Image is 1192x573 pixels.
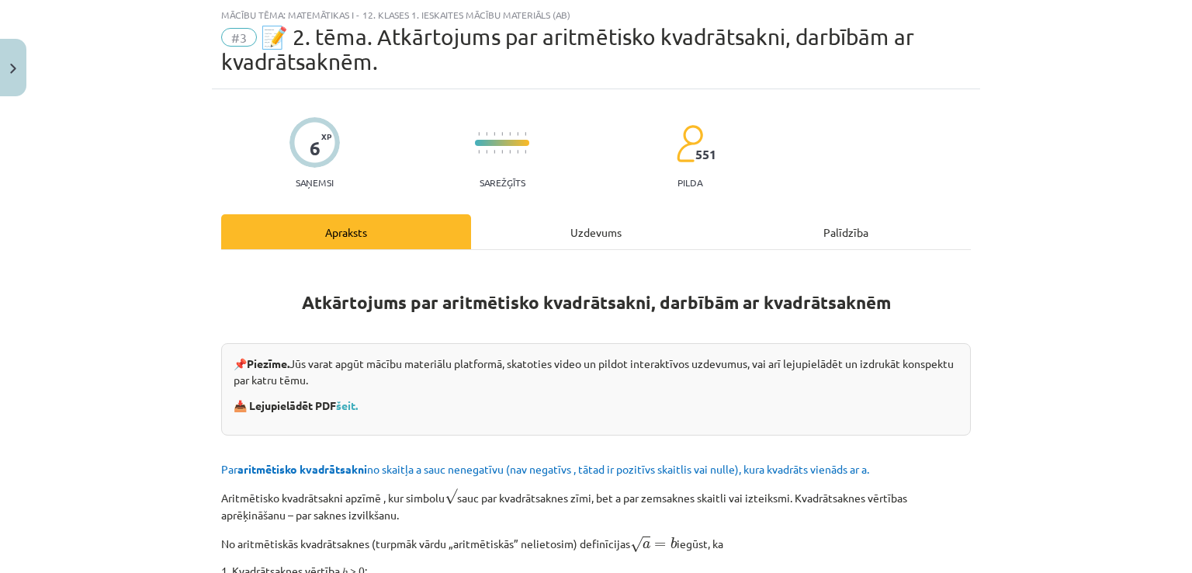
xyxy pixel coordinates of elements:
span: Par no skaitļa a sauc nenegatīvu (nav negatīvs , tātad ir pozitīvs skaitlis vai nulle), kura kvad... [221,462,869,476]
span: 📝 2. tēma. Atkārtojums par aritmētisko kvadrātsakni, darbībām ar kvadrātsaknēm. [221,24,914,75]
p: No aritmētiskās kvadrātsaknes (turpmāk vārdu „aritmētiskās” nelietosim) definīcijas iegūst, ka [221,533,971,554]
p: Sarežģīts [480,177,525,188]
span: a [643,541,650,549]
strong: Piezīme. [247,356,289,370]
div: 6 [310,137,321,159]
div: Uzdevums [471,214,721,249]
div: Palīdzība [721,214,971,249]
a: šeit. [336,398,358,412]
strong: Atkārtojums par aritmētisko kvadrātsakni, darbībām ar kvadrātsaknēm [302,291,891,314]
img: icon-short-line-57e1e144782c952c97e751825c79c345078a6d821885a25fce030b3d8c18986b.svg [501,132,503,136]
img: icon-short-line-57e1e144782c952c97e751825c79c345078a6d821885a25fce030b3d8c18986b.svg [525,150,526,154]
img: icon-short-line-57e1e144782c952c97e751825c79c345078a6d821885a25fce030b3d8c18986b.svg [525,132,526,136]
div: Mācību tēma: Matemātikas i - 12. klases 1. ieskaites mācību materiāls (ab) [221,9,971,20]
img: students-c634bb4e5e11cddfef0936a35e636f08e4e9abd3cc4e673bd6f9a4125e45ecb1.svg [676,124,703,163]
div: Apraksts [221,214,471,249]
b: aritmētisko kvadrātsakni [237,462,367,476]
img: icon-short-line-57e1e144782c952c97e751825c79c345078a6d821885a25fce030b3d8c18986b.svg [486,132,487,136]
img: icon-short-line-57e1e144782c952c97e751825c79c345078a6d821885a25fce030b3d8c18986b.svg [494,150,495,154]
span: b [670,537,677,549]
span: #3 [221,28,257,47]
img: icon-short-line-57e1e144782c952c97e751825c79c345078a6d821885a25fce030b3d8c18986b.svg [478,132,480,136]
p: 📌 Jūs varat apgūt mācību materiālu platformā, skatoties video un pildot interaktīvos uzdevumus, v... [234,356,958,388]
img: icon-short-line-57e1e144782c952c97e751825c79c345078a6d821885a25fce030b3d8c18986b.svg [509,132,511,136]
span: = [654,542,666,548]
p: Aritmētisko kvadrātsakni apzīmē , kur simbolu sauc par kvadrātsaknes zīmi, bet a par zemsaknes sk... [221,487,971,523]
img: icon-short-line-57e1e144782c952c97e751825c79c345078a6d821885a25fce030b3d8c18986b.svg [509,150,511,154]
strong: 📥 Lejupielādēt PDF [234,398,360,412]
p: pilda [677,177,702,188]
p: Saņemsi [289,177,340,188]
span: XP [321,132,331,141]
img: icon-close-lesson-0947bae3869378f0d4975bcd49f059093ad1ed9edebbc8119c70593378902aed.svg [10,64,16,74]
img: icon-short-line-57e1e144782c952c97e751825c79c345078a6d821885a25fce030b3d8c18986b.svg [486,150,487,154]
span: √ [630,537,643,553]
img: icon-short-line-57e1e144782c952c97e751825c79c345078a6d821885a25fce030b3d8c18986b.svg [501,150,503,154]
span: √ [445,488,457,505]
img: icon-short-line-57e1e144782c952c97e751825c79c345078a6d821885a25fce030b3d8c18986b.svg [517,132,518,136]
span: 551 [695,148,716,161]
img: icon-short-line-57e1e144782c952c97e751825c79c345078a6d821885a25fce030b3d8c18986b.svg [494,132,495,136]
img: icon-short-line-57e1e144782c952c97e751825c79c345078a6d821885a25fce030b3d8c18986b.svg [478,150,480,154]
img: icon-short-line-57e1e144782c952c97e751825c79c345078a6d821885a25fce030b3d8c18986b.svg [517,150,518,154]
